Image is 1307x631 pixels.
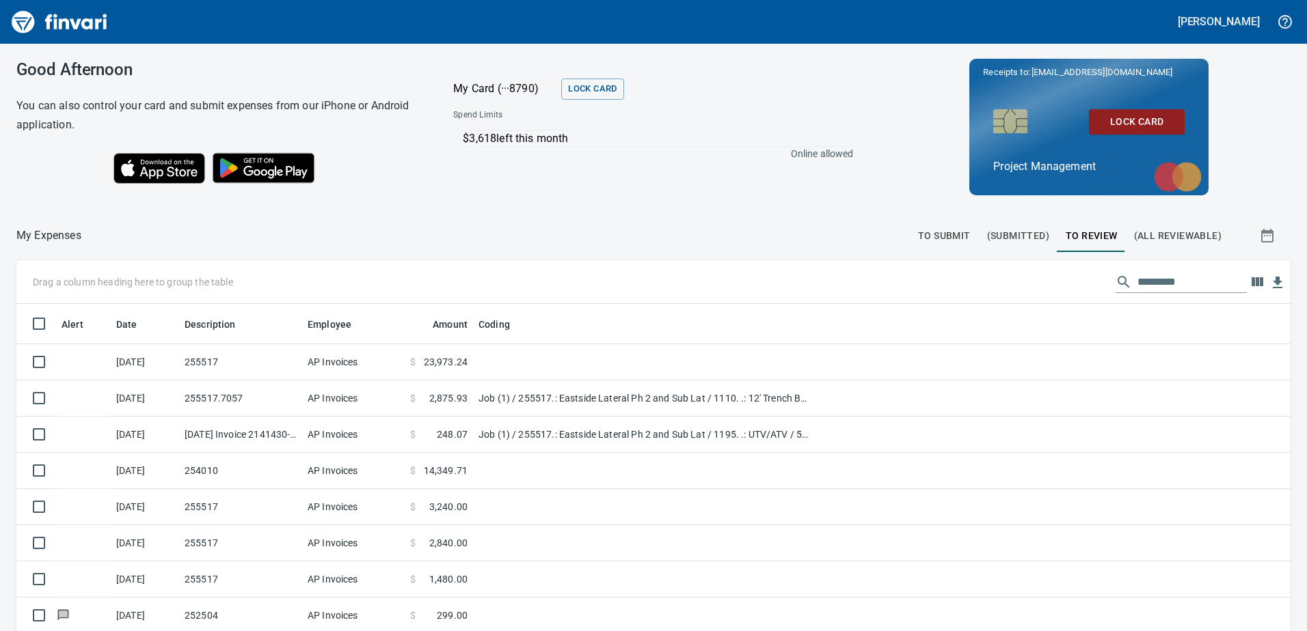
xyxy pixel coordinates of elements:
[473,380,815,417] td: Job (1) / 255517.: Eastside Lateral Ph 2 and Sub Lat / 1110. .: 12' Trench Box / 5: Other
[179,489,302,525] td: 255517
[16,227,81,244] p: My Expenses
[433,316,468,333] span: Amount
[111,525,179,561] td: [DATE]
[1174,11,1263,32] button: [PERSON_NAME]
[1178,14,1260,29] h5: [PERSON_NAME]
[1066,227,1118,244] span: To Review
[205,145,323,191] img: Get it on Google Play
[179,344,302,380] td: 255517
[302,453,405,489] td: AP Invoices
[437,608,468,622] span: 299.00
[1089,109,1185,135] button: Lock Card
[442,147,853,160] p: Online allowed
[111,489,179,525] td: [DATE]
[111,561,179,598] td: [DATE]
[302,417,405,453] td: AP Invoices
[429,500,468,514] span: 3,240.00
[429,572,468,586] span: 1,480.00
[429,536,468,550] span: 2,840.00
[415,316,468,333] span: Amount
[179,417,302,453] td: [DATE] Invoice 2141430-0001 from Excavator Rental Services LLC (1-10359)
[116,316,155,333] span: Date
[918,227,971,244] span: To Submit
[302,525,405,561] td: AP Invoices
[62,316,101,333] span: Alert
[479,316,510,333] span: Coding
[111,380,179,417] td: [DATE]
[179,453,302,489] td: 254010
[983,66,1195,79] p: Receipts to:
[437,427,468,441] span: 248.07
[473,417,815,453] td: Job (1) / 255517.: Eastside Lateral Ph 2 and Sub Lat / 1195. .: UTV/ATV / 5: Other
[302,344,405,380] td: AP Invoices
[56,611,70,619] span: Has messages
[16,60,419,79] h3: Good Afternoon
[561,79,623,100] button: Lock Card
[111,417,179,453] td: [DATE]
[302,489,405,525] td: AP Invoices
[410,608,416,622] span: $
[308,316,369,333] span: Employee
[1134,227,1222,244] span: (All Reviewable)
[410,536,416,550] span: $
[1247,272,1267,292] button: Choose columns to display
[463,130,846,147] p: $3,618 left this month
[302,561,405,598] td: AP Invoices
[111,453,179,489] td: [DATE]
[308,316,351,333] span: Employee
[568,81,617,97] span: Lock Card
[62,316,83,333] span: Alert
[1147,155,1209,199] img: mastercard.svg
[429,391,468,405] span: 2,875.93
[116,316,137,333] span: Date
[410,355,416,369] span: $
[410,500,416,514] span: $
[993,158,1185,175] p: Project Management
[479,316,528,333] span: Coding
[33,275,233,289] p: Drag a column heading here to group the table
[453,109,677,122] span: Spend Limits
[410,572,416,586] span: $
[113,153,205,184] img: Download on the App Store
[16,227,81,244] nav: breadcrumb
[1030,66,1174,79] span: [EMAIL_ADDRESS][DOMAIN_NAME]
[410,427,416,441] span: $
[185,316,254,333] span: Description
[185,316,236,333] span: Description
[8,5,111,38] img: Finvari
[410,391,416,405] span: $
[179,380,302,417] td: 255517.7057
[111,344,179,380] td: [DATE]
[302,380,405,417] td: AP Invoices
[16,96,419,135] h6: You can also control your card and submit expenses from our iPhone or Android application.
[1247,219,1291,252] button: Show transactions within a particular date range
[179,525,302,561] td: 255517
[1267,272,1288,293] button: Download table
[424,355,468,369] span: 23,973.24
[424,464,468,477] span: 14,349.71
[987,227,1049,244] span: (Submitted)
[1100,113,1174,130] span: Lock Card
[453,81,556,97] p: My Card (···8790)
[179,561,302,598] td: 255517
[410,464,416,477] span: $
